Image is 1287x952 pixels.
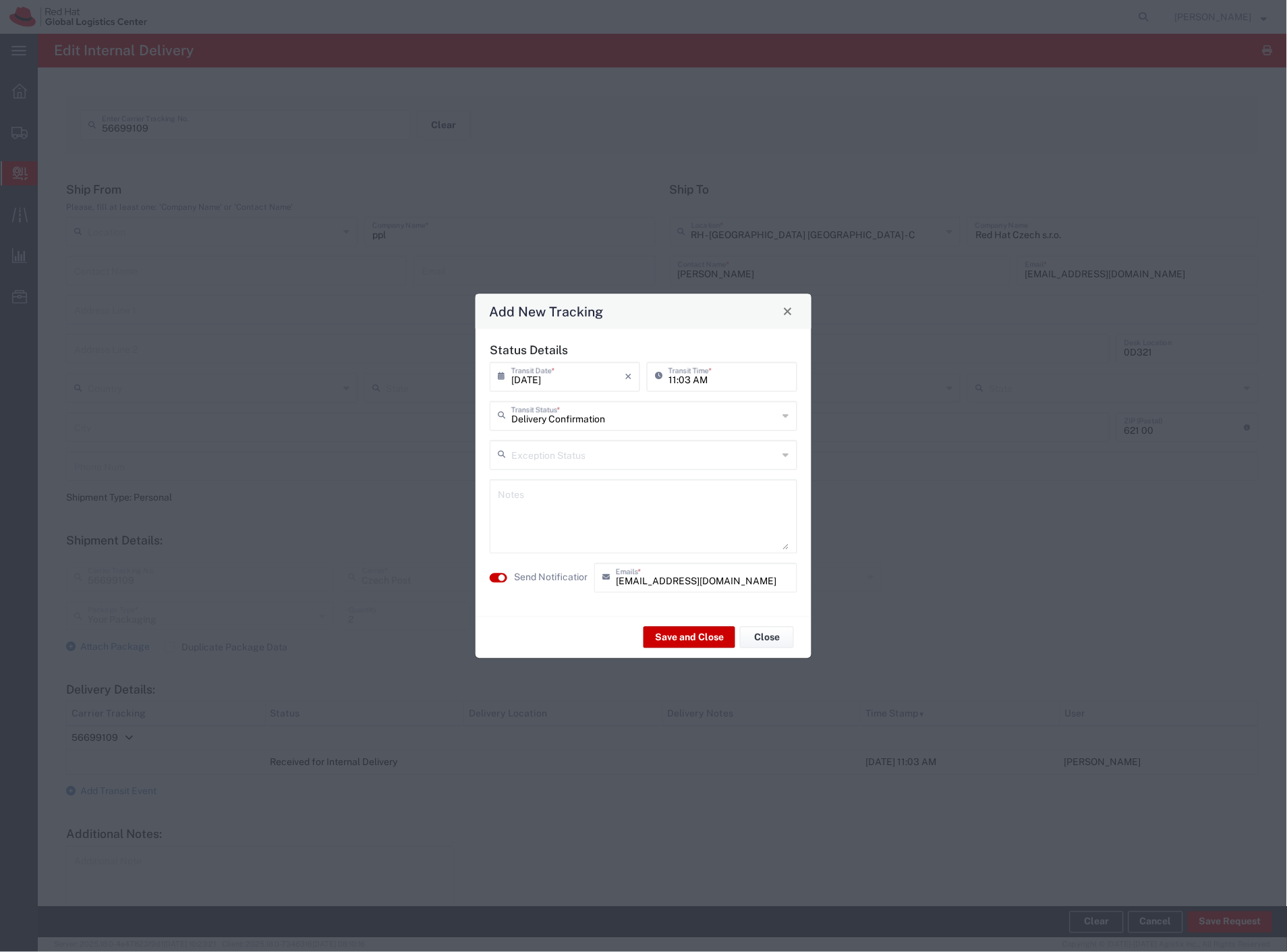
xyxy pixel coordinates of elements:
[643,627,735,648] button: Save and Close
[490,343,797,357] h5: Status Details
[778,302,797,320] button: Close
[514,571,588,585] agx-label: Send Notification
[625,366,632,387] i: ×
[490,302,604,321] h4: Add New Tracking
[740,627,794,648] button: Close
[514,571,590,585] label: Send Notification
